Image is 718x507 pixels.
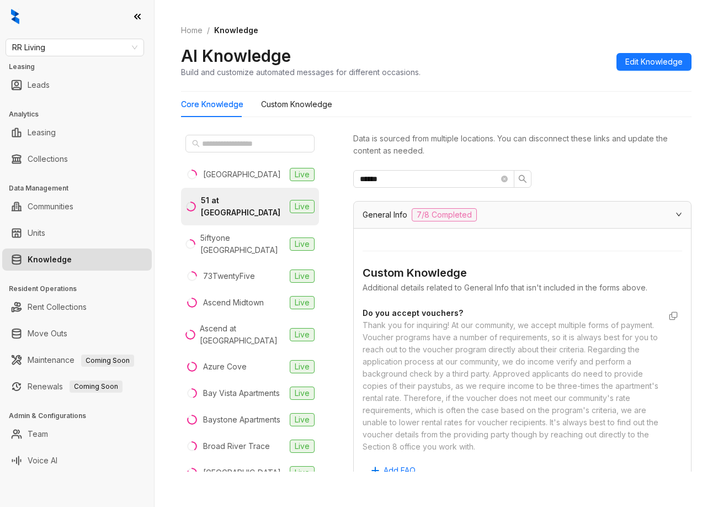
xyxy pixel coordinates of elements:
span: Live [290,237,315,251]
div: 5iftyone [GEOGRAPHIC_DATA] [200,232,285,256]
div: [GEOGRAPHIC_DATA] [203,467,281,479]
span: Edit Knowledge [625,56,683,68]
div: Custom Knowledge [363,265,682,282]
div: Broad River Trace [203,440,270,452]
div: Ascend at [GEOGRAPHIC_DATA] [200,323,285,347]
span: search [518,175,527,183]
span: Live [290,270,315,283]
a: Move Outs [28,323,67,345]
a: RenewalsComing Soon [28,376,123,398]
span: Live [290,466,315,479]
div: Custom Knowledge [261,98,332,110]
a: Team [28,423,48,445]
a: Leads [28,74,50,96]
span: Knowledge [214,25,258,35]
h3: Data Management [9,183,154,193]
span: search [192,140,200,147]
li: Renewals [2,376,152,398]
li: Voice AI [2,450,152,472]
h2: AI Knowledge [181,45,291,66]
a: Collections [28,148,68,170]
a: Units [28,222,45,244]
li: Move Outs [2,323,152,345]
h3: Resident Operations [9,284,154,294]
span: General Info [363,209,407,221]
li: Team [2,423,152,445]
span: Live [290,413,315,426]
span: Live [290,440,315,453]
span: Coming Soon [70,381,123,393]
li: Leasing [2,122,152,144]
button: Add FAQ [363,462,424,479]
h3: Analytics [9,109,154,119]
div: 51 at [GEOGRAPHIC_DATA] [201,194,285,219]
li: / [207,24,210,36]
a: Communities [28,196,73,218]
li: Leads [2,74,152,96]
span: 7/8 Completed [412,208,477,221]
span: Live [290,360,315,373]
span: Coming Soon [81,355,134,367]
div: Ascend Midtown [203,297,264,309]
div: Additional details related to General Info that isn't included in the forms above. [363,282,682,294]
h3: Leasing [9,62,154,72]
span: close-circle [501,176,508,182]
span: Live [290,328,315,341]
span: Live [290,168,315,181]
div: Bay Vista Apartments [203,387,280,399]
div: Baystone Apartments [203,414,280,426]
div: Data is sourced from multiple locations. You can disconnect these links and update the content as... [353,133,692,157]
li: Collections [2,148,152,170]
div: [GEOGRAPHIC_DATA] [203,168,281,181]
div: Azure Cove [203,361,247,373]
li: Communities [2,196,152,218]
li: Knowledge [2,249,152,271]
div: 73TwentyFive [203,270,255,282]
a: Home [179,24,205,36]
span: Live [290,387,315,400]
div: Build and customize automated messages for different occasions. [181,66,421,78]
strong: Do you accept vouchers? [363,308,463,318]
div: General Info7/8 Completed [354,202,691,228]
a: Voice AI [28,450,57,472]
span: Add FAQ [384,464,416,477]
div: Core Knowledge [181,98,243,110]
span: expanded [676,211,682,218]
li: Rent Collections [2,296,152,318]
div: Thank you for inquiring! At our community, we accept multiple forms of payment. Voucher programs ... [363,319,660,453]
img: logo [11,9,19,24]
span: Live [290,296,315,309]
h3: Admin & Configurations [9,411,154,421]
span: Live [290,200,315,213]
button: Edit Knowledge [616,53,692,71]
span: RR Living [12,39,137,56]
li: Units [2,222,152,244]
a: Rent Collections [28,296,87,318]
a: Knowledge [28,249,72,271]
li: Maintenance [2,349,152,371]
a: Leasing [28,122,56,144]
